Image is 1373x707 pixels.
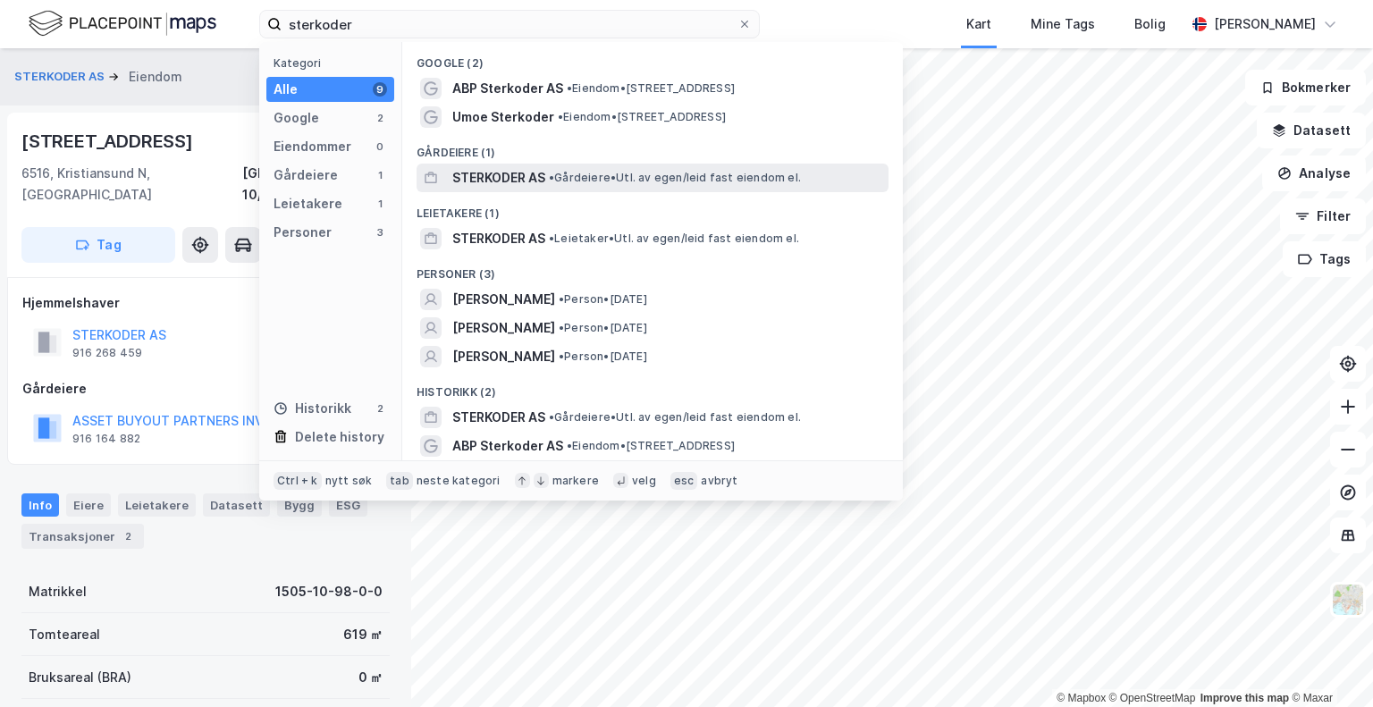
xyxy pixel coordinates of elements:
[329,493,367,517] div: ESG
[21,493,59,517] div: Info
[274,472,322,490] div: Ctrl + k
[203,493,270,517] div: Datasett
[373,197,387,211] div: 1
[22,378,389,400] div: Gårdeiere
[1214,13,1316,35] div: [PERSON_NAME]
[274,79,298,100] div: Alle
[282,11,737,38] input: Søk på adresse, matrikkel, gårdeiere, leietakere eller personer
[452,167,545,189] span: STERKODER AS
[119,527,137,545] div: 2
[1331,583,1365,617] img: Z
[558,110,726,124] span: Eiendom • [STREET_ADDRESS]
[549,231,554,245] span: •
[118,493,196,517] div: Leietakere
[373,82,387,97] div: 9
[129,66,182,88] div: Eiendom
[274,56,394,70] div: Kategori
[274,164,338,186] div: Gårdeiere
[277,493,322,517] div: Bygg
[1031,13,1095,35] div: Mine Tags
[325,474,373,488] div: nytt søk
[1262,156,1366,191] button: Analyse
[452,317,555,339] span: [PERSON_NAME]
[402,192,903,224] div: Leietakere (1)
[373,139,387,154] div: 0
[1257,113,1366,148] button: Datasett
[559,349,564,363] span: •
[966,13,991,35] div: Kart
[373,401,387,416] div: 2
[558,110,563,123] span: •
[559,321,564,334] span: •
[670,472,698,490] div: esc
[22,292,389,314] div: Hjemmelshaver
[29,581,87,602] div: Matrikkel
[452,346,555,367] span: [PERSON_NAME]
[567,439,735,453] span: Eiendom • [STREET_ADDRESS]
[1200,692,1289,704] a: Improve this map
[549,410,554,424] span: •
[632,474,656,488] div: velg
[559,292,564,306] span: •
[373,111,387,125] div: 2
[66,493,111,517] div: Eiere
[549,410,801,425] span: Gårdeiere • Utl. av egen/leid fast eiendom el.
[295,426,384,448] div: Delete history
[1245,70,1366,105] button: Bokmerker
[373,225,387,240] div: 3
[21,227,175,263] button: Tag
[14,68,108,86] button: STERKODER AS
[452,407,545,428] span: STERKODER AS
[72,432,140,446] div: 916 164 882
[549,231,799,246] span: Leietaker • Utl. av egen/leid fast eiendom el.
[452,106,554,128] span: Umoe Sterkoder
[72,346,142,360] div: 916 268 459
[274,136,351,157] div: Eiendommer
[29,624,100,645] div: Tomteareal
[373,168,387,182] div: 1
[701,474,737,488] div: avbryt
[21,127,197,156] div: [STREET_ADDRESS]
[402,131,903,164] div: Gårdeiere (1)
[386,472,413,490] div: tab
[567,439,572,452] span: •
[29,667,131,688] div: Bruksareal (BRA)
[274,107,319,129] div: Google
[21,163,242,206] div: 6516, Kristiansund N, [GEOGRAPHIC_DATA]
[452,435,563,457] span: ABP Sterkoder AS
[402,42,903,74] div: Google (2)
[1284,621,1373,707] iframe: Chat Widget
[452,289,555,310] span: [PERSON_NAME]
[549,171,801,185] span: Gårdeiere • Utl. av egen/leid fast eiendom el.
[274,222,332,243] div: Personer
[402,253,903,285] div: Personer (3)
[274,398,351,419] div: Historikk
[402,371,903,403] div: Historikk (2)
[343,624,383,645] div: 619 ㎡
[1283,241,1366,277] button: Tags
[21,524,144,549] div: Transaksjoner
[567,81,572,95] span: •
[417,474,501,488] div: neste kategori
[1280,198,1366,234] button: Filter
[242,163,390,206] div: [GEOGRAPHIC_DATA], 10/98
[274,193,342,215] div: Leietakere
[358,667,383,688] div: 0 ㎡
[559,292,647,307] span: Person • [DATE]
[559,321,647,335] span: Person • [DATE]
[1057,692,1106,704] a: Mapbox
[275,581,383,602] div: 1505-10-98-0-0
[452,78,563,99] span: ABP Sterkoder AS
[549,171,554,184] span: •
[552,474,599,488] div: markere
[1134,13,1166,35] div: Bolig
[452,228,545,249] span: STERKODER AS
[559,349,647,364] span: Person • [DATE]
[29,8,216,39] img: logo.f888ab2527a4732fd821a326f86c7f29.svg
[1109,692,1196,704] a: OpenStreetMap
[567,81,735,96] span: Eiendom • [STREET_ADDRESS]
